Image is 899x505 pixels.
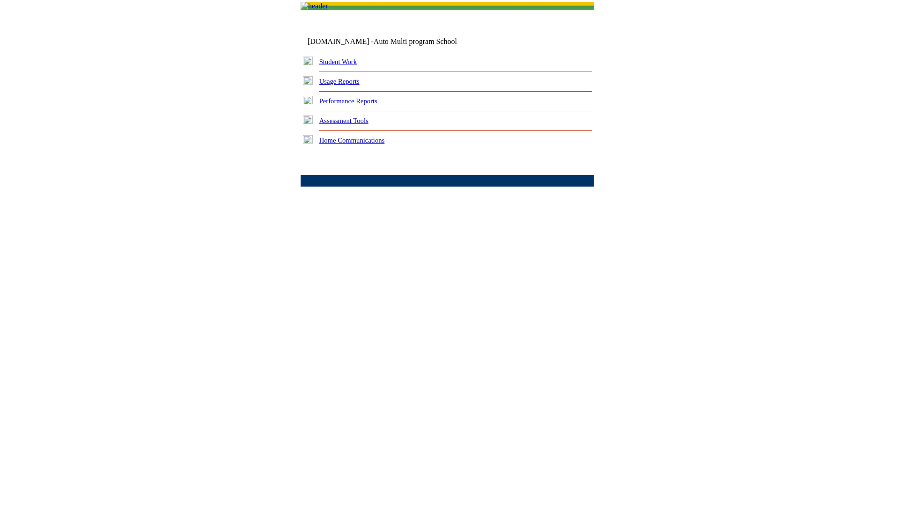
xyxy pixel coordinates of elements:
[301,2,328,10] img: header
[303,76,313,85] img: plus.gif
[308,37,480,46] td: [DOMAIN_NAME] -
[303,135,313,144] img: plus.gif
[303,115,313,124] img: plus.gif
[319,97,377,105] a: Performance Reports
[319,78,360,85] a: Usage Reports
[319,137,385,144] a: Home Communications
[319,117,368,124] a: Assessment Tools
[303,96,313,104] img: plus.gif
[374,37,457,45] nobr: Auto Multi program School
[303,57,313,65] img: plus.gif
[319,58,357,65] a: Student Work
